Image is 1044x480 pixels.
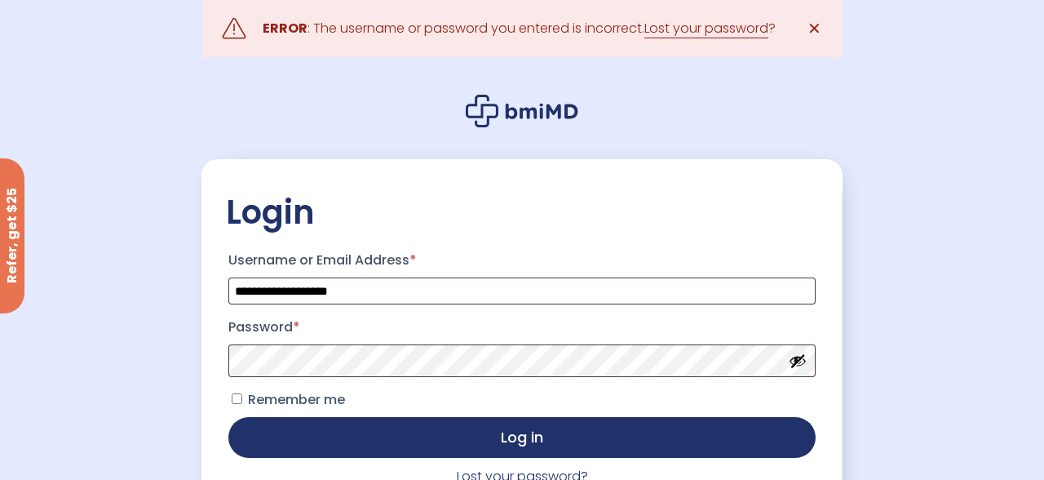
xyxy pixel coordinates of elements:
span: ✕ [807,17,821,40]
strong: ERROR [263,19,307,38]
label: Password [228,314,816,340]
span: Remember me [248,390,345,409]
button: Log in [228,417,816,458]
div: : The username or password you entered is incorrect. ? [263,17,776,40]
h2: Login [226,192,818,233]
a: ✕ [798,12,830,45]
button: Show password [789,352,807,370]
input: Remember me [232,393,242,404]
label: Username or Email Address [228,247,816,273]
a: Lost your password [644,19,768,38]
